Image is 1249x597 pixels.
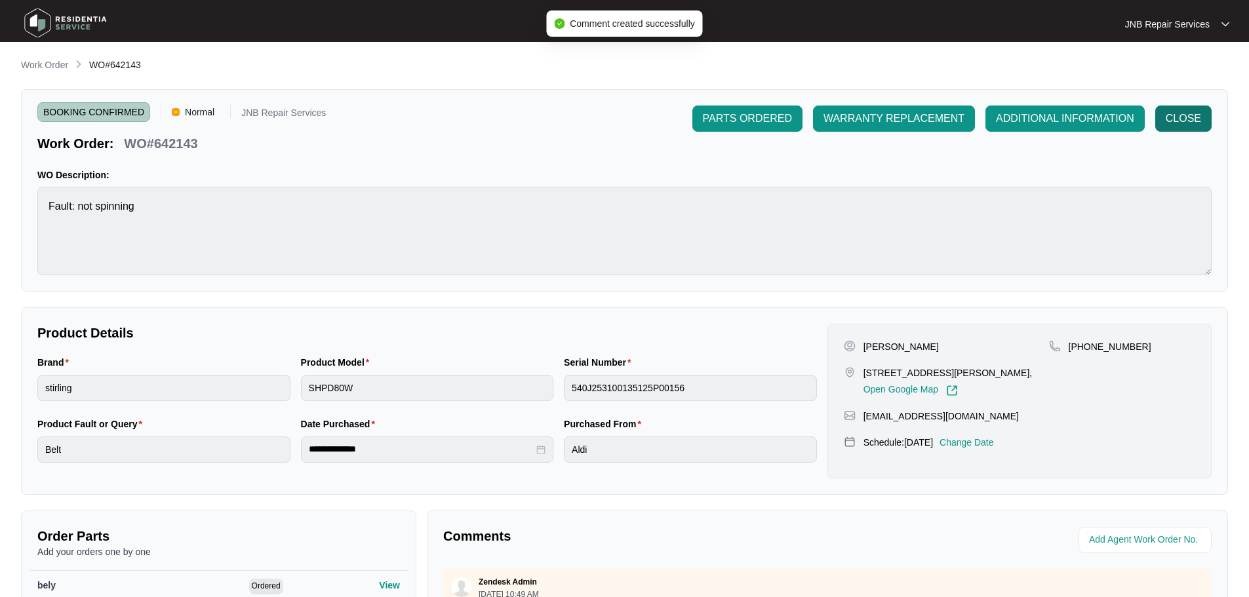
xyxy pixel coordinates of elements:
[1089,532,1204,548] input: Add Agent Work Order No.
[564,356,636,369] label: Serial Number
[863,410,1019,423] p: [EMAIL_ADDRESS][DOMAIN_NAME]
[703,111,792,126] span: PARTS ORDERED
[37,545,400,558] p: Add your orders one by one
[863,340,939,353] p: [PERSON_NAME]
[996,111,1134,126] span: ADDITIONAL INFORMATION
[1166,111,1201,126] span: CLOSE
[564,375,817,401] input: Serial Number
[1125,18,1210,31] p: JNB Repair Services
[37,417,148,431] label: Product Fault or Query
[1049,340,1061,352] img: map-pin
[813,106,975,132] button: WARRANTY REPLACEMENT
[1069,340,1151,353] p: [PHONE_NUMBER]
[564,417,646,431] label: Purchased From
[37,580,56,590] span: bely
[823,111,964,126] span: WARRANTY REPLACEMENT
[570,18,695,29] span: Comment created successfully
[1221,21,1229,28] img: dropdown arrow
[692,106,803,132] button: PARTS ORDERED
[863,436,933,449] p: Schedule: [DATE]
[180,102,220,122] span: Normal
[946,385,958,396] img: Link-External
[443,527,818,545] p: Comments
[89,60,141,70] span: WO#642143
[1155,106,1212,132] button: CLOSE
[863,385,958,396] a: Open Google Map
[554,18,565,29] span: check-circle
[249,579,283,594] span: Ordered
[844,436,856,448] img: map-pin
[37,134,113,153] p: Work Order:
[379,579,400,592] p: View
[37,168,1212,182] p: WO Description:
[241,108,326,122] p: JNB Repair Services
[73,59,84,69] img: chevron-right
[37,102,150,122] span: BOOKING CONFIRMED
[844,366,856,378] img: map-pin
[301,375,554,401] input: Product Model
[20,3,111,43] img: residentia service logo
[985,106,1145,132] button: ADDITIONAL INFORMATION
[37,527,400,545] p: Order Parts
[37,187,1212,275] textarea: Fault: not spinning
[452,577,471,597] img: user.svg
[37,375,290,401] input: Brand
[844,410,856,421] img: map-pin
[37,356,74,369] label: Brand
[301,417,380,431] label: Date Purchased
[21,58,68,71] p: Work Order
[309,442,534,456] input: Date Purchased
[863,366,1033,379] p: [STREET_ADDRESS][PERSON_NAME],
[37,436,290,463] input: Product Fault or Query
[479,577,537,587] p: Zendesk Admin
[18,58,71,73] a: Work Order
[37,324,817,342] p: Product Details
[172,108,180,116] img: Vercel Logo
[940,436,994,449] p: Change Date
[301,356,375,369] label: Product Model
[564,436,817,463] input: Purchased From
[124,134,197,153] p: WO#642143
[844,340,856,352] img: user-pin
